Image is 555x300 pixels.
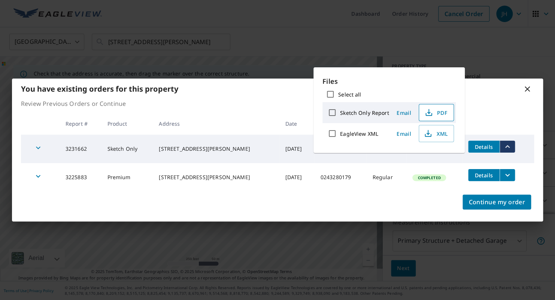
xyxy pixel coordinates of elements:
[424,129,448,138] span: XML
[392,128,416,140] button: Email
[462,195,531,209] button: Continue my order
[279,135,314,163] td: [DATE]
[340,130,378,137] label: EagleView XML
[101,113,153,135] th: Product
[392,107,416,119] button: Email
[395,130,413,137] span: Email
[159,174,273,181] div: [STREET_ADDRESS][PERSON_NAME]
[395,109,413,116] span: Email
[500,169,515,181] button: filesDropdownBtn-3225883
[366,163,406,192] td: Regular
[419,125,454,142] button: XML
[101,135,153,163] td: Sketch Only
[60,113,101,135] th: Report #
[468,169,500,181] button: detailsBtn-3225883
[159,145,273,153] div: [STREET_ADDRESS][PERSON_NAME]
[21,84,178,94] b: You have existing orders for this property
[279,113,314,135] th: Date
[468,197,525,207] span: Continue my order
[340,109,389,116] label: Sketch Only Report
[279,163,314,192] td: [DATE]
[315,163,367,192] td: 0243280179
[338,91,361,98] label: Select all
[468,141,500,153] button: detailsBtn-3231662
[500,141,515,153] button: filesDropdownBtn-3231662
[60,163,101,192] td: 3225883
[322,76,456,86] p: Files
[473,143,495,150] span: Details
[60,135,101,163] td: 3231662
[101,163,153,192] td: Premium
[424,108,448,117] span: PDF
[473,172,495,179] span: Details
[419,104,454,121] button: PDF
[413,175,445,180] span: Completed
[21,99,534,108] p: Review Previous Orders or Continue
[153,113,279,135] th: Address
